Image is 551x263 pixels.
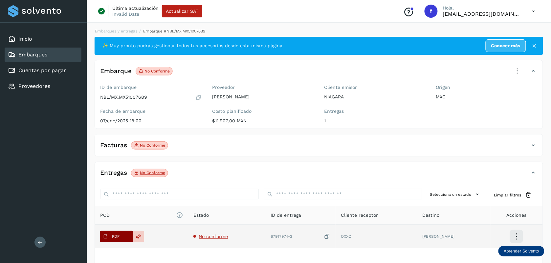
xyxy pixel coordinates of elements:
[102,42,284,49] span: ✨ Muy pronto podrás gestionar todos tus accesorios desde esta misma página.
[423,212,440,219] span: Destino
[100,109,202,114] label: Fecha de embarque
[95,29,137,33] a: Embarques y entregas
[504,249,539,254] p: Aprender Solvento
[428,189,484,200] button: Selecciona un estado
[100,231,133,242] button: PDF
[324,94,426,100] p: NIAGARA
[324,109,426,114] label: Entregas
[140,171,165,175] p: No conforme
[144,69,170,73] p: No conforme
[100,94,147,100] p: NBL/MX.MX51007689
[162,5,202,17] button: Actualizar SAT
[143,29,205,33] span: Embarque #NBL/MX.MX51007689
[494,192,521,198] span: Limpiar filtros
[100,118,202,124] p: 07/ene/2025 18:00
[5,32,81,46] div: Inicio
[271,212,301,219] span: ID de entrega
[133,231,144,242] div: Reemplazar POD
[95,28,543,34] nav: breadcrumb
[212,118,314,124] p: $11,907.00 MXN
[443,11,522,17] p: fepadilla@niagarawater.com
[436,94,538,100] p: MXC
[212,109,314,114] label: Costo planificado
[112,234,120,239] p: PDF
[417,225,491,248] td: [PERSON_NAME]
[18,83,50,89] a: Proveedores
[336,225,417,248] td: OXXO
[95,167,543,184] div: EntregasNo conforme
[18,67,66,73] a: Cuentas por pagar
[18,51,47,58] a: Embarques
[18,36,32,42] a: Inicio
[443,5,522,11] p: Hola,
[100,68,132,75] h4: Embarque
[199,234,228,239] span: No conforme
[140,143,165,148] p: No conforme
[100,142,127,149] h4: Facturas
[5,79,81,93] div: Proveedores
[193,212,209,219] span: Estado
[507,212,527,219] span: Acciones
[100,169,127,177] h4: Entregas
[436,85,538,90] label: Origen
[489,189,538,201] button: Limpiar filtros
[486,39,526,52] a: Conocer más
[5,63,81,78] div: Cuentas por pagar
[212,94,314,100] p: [PERSON_NAME]
[324,118,426,124] p: 1
[324,85,426,90] label: Cliente emisor
[95,66,543,82] div: EmbarqueNo conforme
[112,11,139,17] p: Invalid Date
[5,48,81,62] div: Embarques
[95,140,543,156] div: FacturasNo conforme
[212,85,314,90] label: Proveedor
[341,212,378,219] span: Cliente receptor
[112,5,159,11] p: Última actualización
[271,233,330,240] div: 67917974-3
[100,85,202,90] label: ID de embarque
[498,246,544,256] div: Aprender Solvento
[100,212,183,219] span: POD
[166,9,198,13] span: Actualizar SAT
